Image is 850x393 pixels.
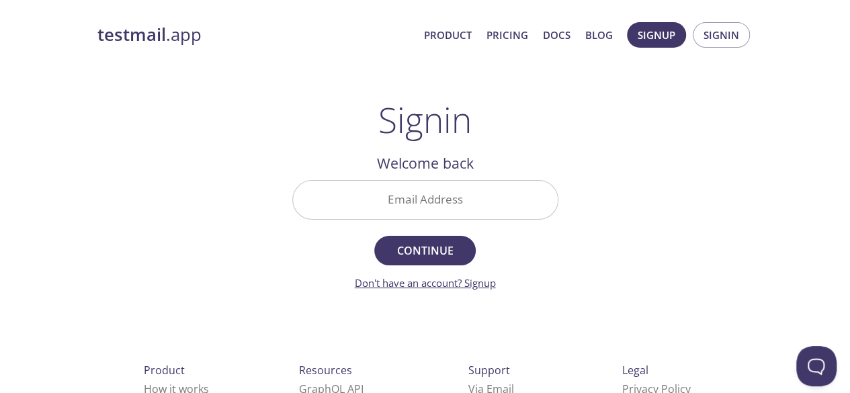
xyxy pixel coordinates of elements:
a: Blog [585,26,613,44]
strong: testmail [97,23,166,46]
h2: Welcome back [292,152,558,175]
span: Signup [638,26,675,44]
a: Product [424,26,472,44]
button: Continue [374,236,475,265]
a: testmail.app [97,24,413,46]
span: Signin [704,26,739,44]
button: Signup [627,22,686,48]
a: Don't have an account? Signup [355,276,496,290]
h1: Signin [378,99,472,140]
span: Resources [299,363,352,378]
a: Docs [543,26,570,44]
iframe: Help Scout Beacon - Open [796,346,837,386]
span: Legal [622,363,648,378]
button: Signin [693,22,750,48]
span: Continue [389,241,460,260]
span: Support [468,363,510,378]
a: Pricing [486,26,528,44]
span: Product [144,363,185,378]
